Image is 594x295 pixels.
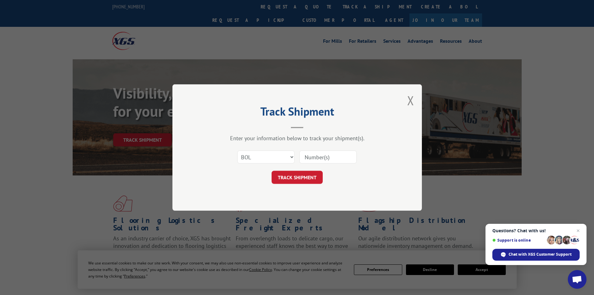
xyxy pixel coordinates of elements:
[204,107,391,119] h2: Track Shipment
[272,171,323,184] button: TRACK SHIPMENT
[204,135,391,142] div: Enter your information below to track your shipment(s).
[492,228,580,233] span: Questions? Chat with us!
[492,249,580,261] div: Chat with XGS Customer Support
[299,150,357,164] input: Number(s)
[407,92,414,109] button: Close modal
[509,252,572,257] span: Chat with XGS Customer Support
[574,227,582,234] span: Close chat
[568,270,587,289] div: Open chat
[492,238,545,243] span: Support is online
